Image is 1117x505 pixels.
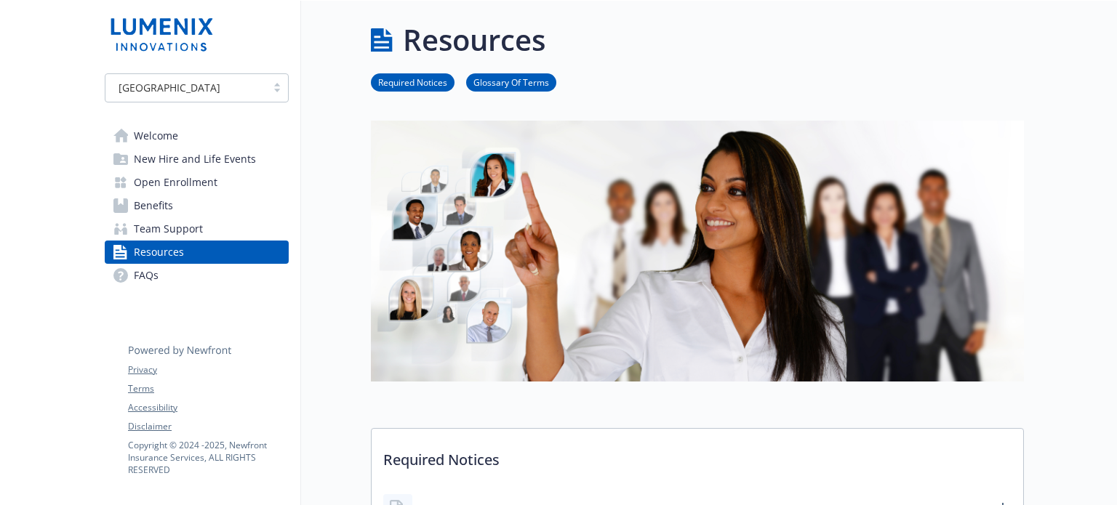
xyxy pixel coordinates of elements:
p: Required Notices [372,429,1023,482]
span: Team Support [134,217,203,241]
span: Welcome [134,124,178,148]
span: Resources [134,241,184,264]
a: Resources [105,241,289,264]
a: Team Support [105,217,289,241]
a: New Hire and Life Events [105,148,289,171]
a: Open Enrollment [105,171,289,194]
a: Disclaimer [128,420,288,433]
a: Glossary Of Terms [466,75,556,89]
a: Benefits [105,194,289,217]
a: Accessibility [128,401,288,414]
a: FAQs [105,264,289,287]
span: FAQs [134,264,159,287]
span: Benefits [134,194,173,217]
a: Terms [128,382,288,395]
a: Required Notices [371,75,455,89]
span: [GEOGRAPHIC_DATA] [119,80,220,95]
a: Welcome [105,124,289,148]
span: [GEOGRAPHIC_DATA] [113,80,259,95]
img: resources page banner [371,121,1024,381]
a: Privacy [128,363,288,376]
p: Copyright © 2024 - 2025 , Newfront Insurance Services, ALL RIGHTS RESERVED [128,439,288,476]
span: Open Enrollment [134,171,217,194]
span: New Hire and Life Events [134,148,256,171]
h1: Resources [403,18,545,62]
